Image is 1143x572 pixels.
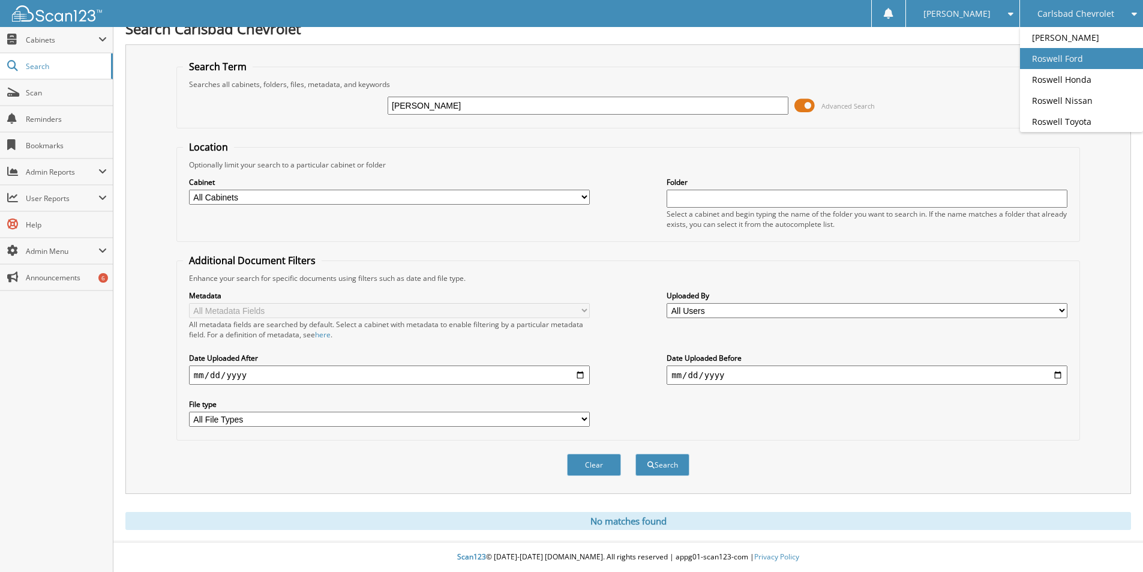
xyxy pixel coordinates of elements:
[667,177,1067,187] label: Folder
[26,193,98,203] span: User Reports
[667,209,1067,229] div: Select a cabinet and begin typing the name of the folder you want to search in. If the name match...
[183,60,253,73] legend: Search Term
[457,552,486,562] span: Scan123
[567,454,621,476] button: Clear
[821,101,875,110] span: Advanced Search
[183,273,1073,283] div: Enhance your search for specific documents using filters such as date and file type.
[189,177,590,187] label: Cabinet
[26,272,107,283] span: Announcements
[125,512,1131,530] div: No matches found
[635,454,689,476] button: Search
[667,353,1067,363] label: Date Uploaded Before
[1020,48,1143,69] a: Roswell Ford
[1020,27,1143,48] a: [PERSON_NAME]
[189,319,590,340] div: All metadata fields are searched by default. Select a cabinet with metadata to enable filtering b...
[1020,111,1143,132] a: Roswell Toyota
[125,19,1131,38] h1: Search Carlsbad Chevrolet
[189,353,590,363] label: Date Uploaded After
[183,79,1073,89] div: Searches all cabinets, folders, files, metadata, and keywords
[189,291,590,301] label: Metadata
[189,366,590,385] input: start
[26,246,98,256] span: Admin Menu
[26,61,105,71] span: Search
[183,160,1073,170] div: Optionally limit your search to a particular cabinet or folder
[26,88,107,98] span: Scan
[183,140,234,154] legend: Location
[12,5,102,22] img: scan123-logo-white.svg
[315,330,331,340] a: here
[1020,69,1143,90] a: Roswell Honda
[667,291,1067,301] label: Uploaded By
[26,167,98,177] span: Admin Reports
[1083,514,1143,572] iframe: Chat Widget
[26,35,98,45] span: Cabinets
[183,254,322,267] legend: Additional Document Filters
[923,10,991,17] span: [PERSON_NAME]
[113,543,1143,572] div: © [DATE]-[DATE] [DOMAIN_NAME]. All rights reserved | appg01-scan123-com |
[1020,90,1143,111] a: Roswell Nissan
[26,114,107,124] span: Reminders
[1037,10,1114,17] span: Carlsbad Chevrolet
[26,220,107,230] span: Help
[754,552,799,562] a: Privacy Policy
[667,366,1067,385] input: end
[189,399,590,409] label: File type
[98,273,108,283] div: 6
[26,140,107,151] span: Bookmarks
